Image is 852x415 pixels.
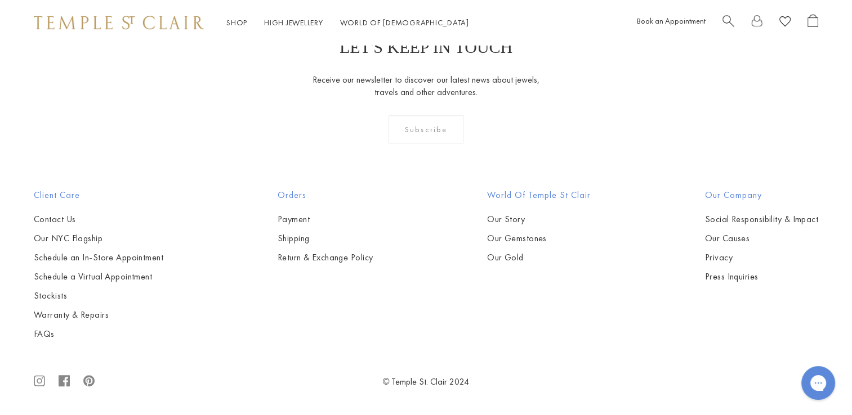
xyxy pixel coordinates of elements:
[278,232,373,245] a: Shipping
[34,213,163,225] a: Contact Us
[637,16,706,26] a: Book an Appointment
[312,74,540,98] p: Receive our newsletter to discover our latest news about jewels, travels and other adventures.
[705,213,818,225] a: Social Responsibility & Impact
[705,251,818,264] a: Privacy
[278,213,373,225] a: Payment
[34,251,163,264] a: Schedule an In-Store Appointment
[34,290,163,302] a: Stockists
[779,14,791,31] a: View Wishlist
[340,17,469,28] a: World of [DEMOGRAPHIC_DATA]World of [DEMOGRAPHIC_DATA]
[278,188,373,202] h2: Orders
[226,17,247,28] a: ShopShop
[796,362,841,404] iframe: Gorgias live chat messenger
[34,270,163,283] a: Schedule a Virtual Appointment
[705,188,818,202] h2: Our Company
[722,14,734,31] a: Search
[487,188,591,202] h2: World of Temple St Clair
[34,16,204,29] img: Temple St. Clair
[34,232,163,245] a: Our NYC Flagship
[34,188,163,202] h2: Client Care
[808,14,818,31] a: Open Shopping Bag
[383,376,470,387] a: © Temple St. Clair 2024
[487,232,591,245] a: Our Gemstones
[389,115,463,143] div: Subscribe
[34,328,163,340] a: FAQs
[705,270,818,283] a: Press Inquiries
[340,38,512,57] p: LET'S KEEP IN TOUCH
[705,232,818,245] a: Our Causes
[487,213,591,225] a: Our Story
[278,251,373,264] a: Return & Exchange Policy
[34,309,163,321] a: Warranty & Repairs
[226,16,469,30] nav: Main navigation
[487,251,591,264] a: Our Gold
[264,17,323,28] a: High JewelleryHigh Jewellery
